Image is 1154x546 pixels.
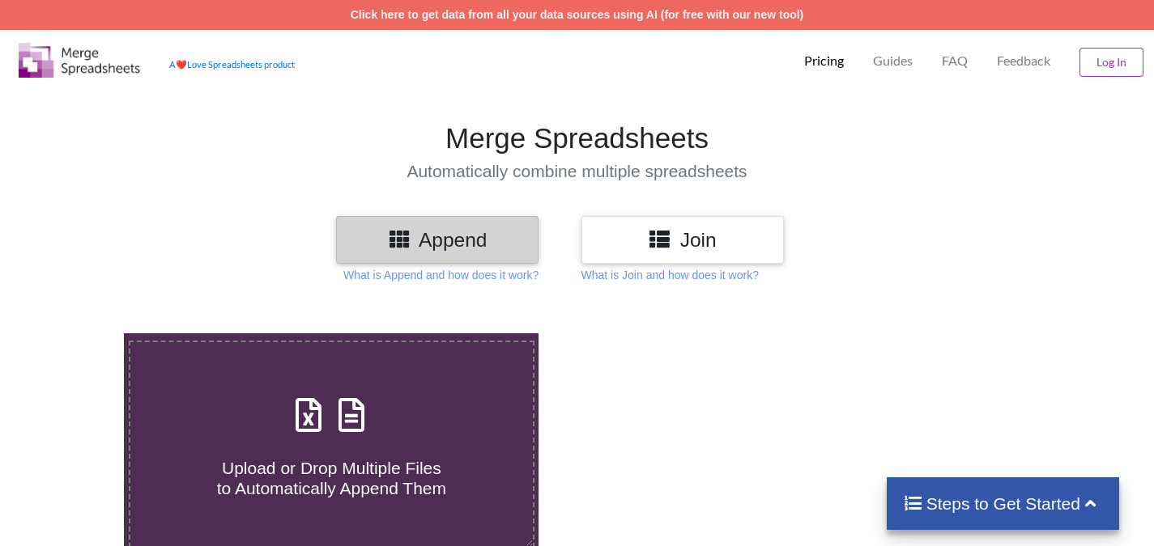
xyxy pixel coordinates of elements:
span: Feedback [997,54,1050,67]
button: Log In [1079,48,1143,77]
p: FAQ [942,53,968,70]
a: AheartLove Spreadsheets product [169,59,295,70]
h3: Append [348,228,526,252]
p: Pricing [804,53,844,70]
span: Upload or Drop Multiple Files to Automatically Append Them [217,459,446,497]
h3: Join [594,228,772,252]
h4: Steps to Get Started [903,493,1103,514]
a: Click here to get data from all your data sources using AI (for free with our new tool) [351,8,804,21]
p: What is Join and how does it work? [581,267,759,283]
span: heart [176,59,187,70]
img: Logo.png [19,43,140,78]
p: Guides [873,53,913,70]
p: What is Append and how does it work? [343,267,539,283]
